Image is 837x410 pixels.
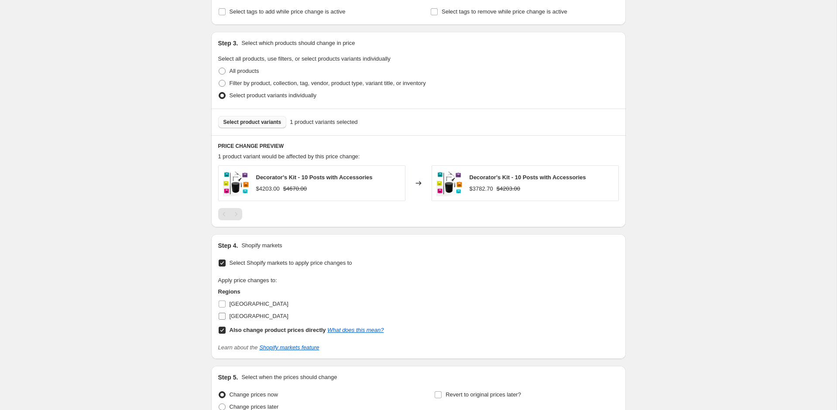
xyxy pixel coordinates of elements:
h2: Step 4. [218,241,238,250]
span: [GEOGRAPHIC_DATA] [230,301,288,307]
span: Select product variants individually [230,92,316,99]
nav: Pagination [218,208,242,220]
h2: Step 5. [218,373,238,382]
span: Decorator's Kit - 10 Posts with Accessories [256,174,373,181]
img: Commercial-grade-event-lighting-post-decorators-kit_80x.png [223,170,249,196]
strike: $4203.00 [497,184,520,193]
span: Select product variants [223,119,281,126]
p: Shopify markets [241,241,282,250]
span: [GEOGRAPHIC_DATA] [230,313,288,319]
strike: $4670.00 [283,184,307,193]
a: Shopify markets feature [259,344,319,351]
div: $3782.70 [470,184,493,193]
img: Commercial-grade-event-lighting-post-decorators-kit_80x.png [436,170,463,196]
span: Filter by product, collection, tag, vendor, product type, variant title, or inventory [230,80,426,86]
span: 1 product variants selected [290,118,357,126]
span: Select all products, use filters, or select products variants individually [218,55,391,62]
span: Apply price changes to: [218,277,277,284]
div: $4203.00 [256,184,280,193]
h2: Step 3. [218,39,238,48]
span: Decorator's Kit - 10 Posts with Accessories [470,174,586,181]
p: Select when the prices should change [241,373,337,382]
span: Select tags to remove while price change is active [442,8,567,15]
p: Select which products should change in price [241,39,355,48]
span: Select Shopify markets to apply price changes to [230,260,352,266]
span: Revert to original prices later? [446,391,521,398]
button: Select product variants [218,116,287,128]
b: Also change product prices directly [230,327,326,333]
h3: Regions [218,287,384,296]
i: Learn about the [218,344,319,351]
span: Select tags to add while price change is active [230,8,346,15]
span: Change prices now [230,391,278,398]
span: Change prices later [230,403,279,410]
a: What does this mean? [327,327,384,333]
span: 1 product variant would be affected by this price change: [218,153,360,160]
h6: PRICE CHANGE PREVIEW [218,143,619,150]
span: All products [230,68,259,74]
